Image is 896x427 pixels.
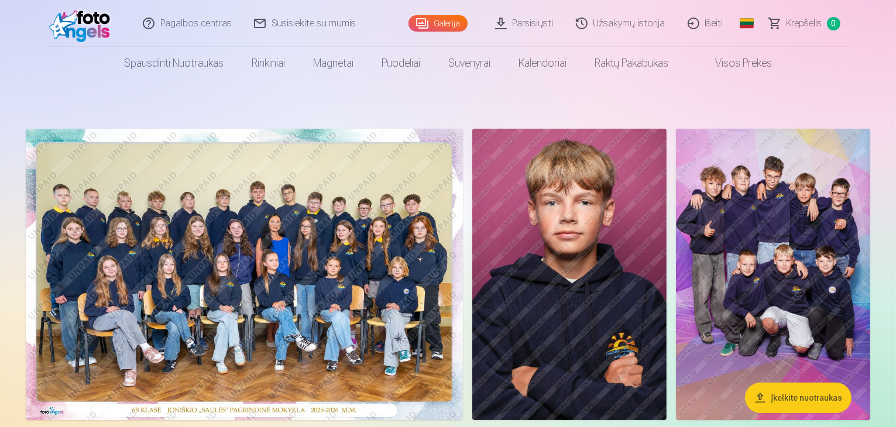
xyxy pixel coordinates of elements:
[682,47,786,80] a: Visos prekės
[299,47,368,80] a: Magnetai
[504,47,581,80] a: Kalendoriai
[581,47,682,80] a: Raktų pakabukas
[408,15,468,32] a: Galerija
[827,17,840,30] span: 0
[110,47,238,80] a: Spausdinti nuotraukas
[745,383,852,413] button: Įkelkite nuotraukas
[49,5,116,42] img: /fa2
[238,47,299,80] a: Rinkiniai
[434,47,504,80] a: Suvenyrai
[368,47,434,80] a: Puodeliai
[787,16,822,30] span: Krepšelis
